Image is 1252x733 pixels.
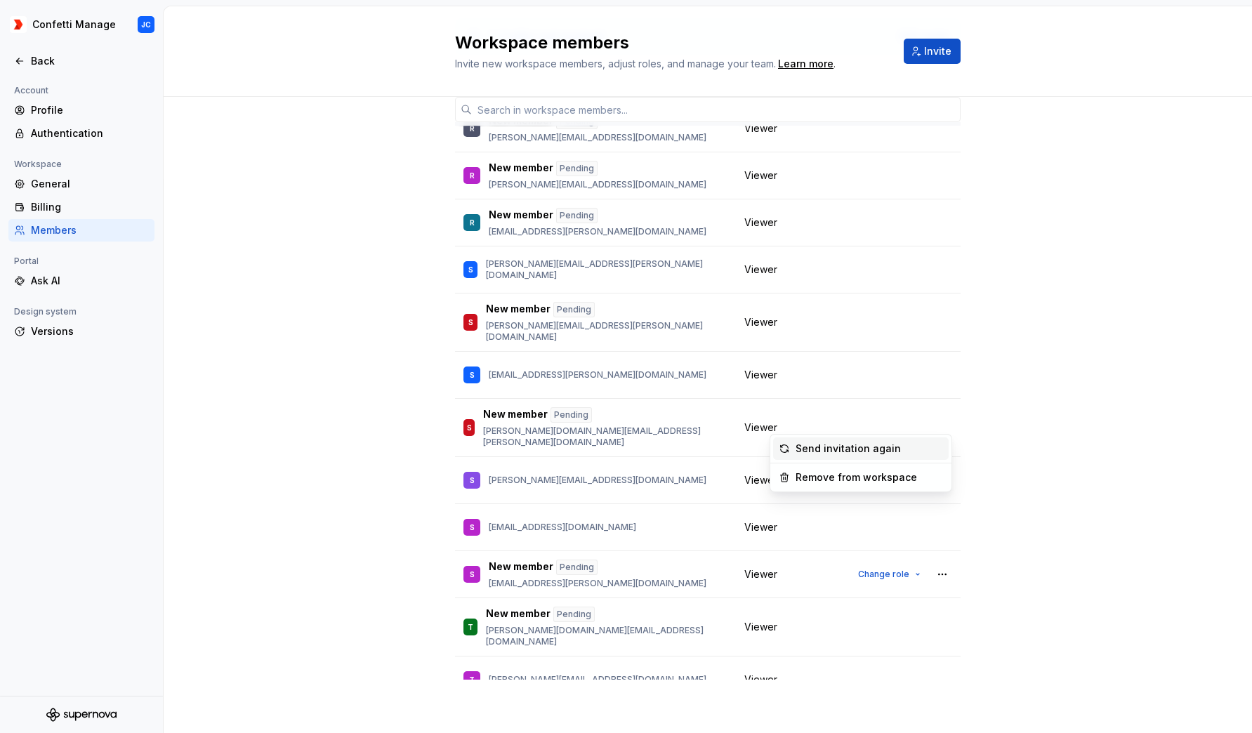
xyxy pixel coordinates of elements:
span: Viewer [744,216,777,230]
div: Workspace [8,156,67,173]
div: Versions [31,324,149,338]
div: S [470,473,475,487]
div: S [467,421,472,435]
span: Viewer [744,620,777,634]
span: Viewer [744,368,777,382]
div: Billing [31,200,149,214]
p: [EMAIL_ADDRESS][DOMAIN_NAME] [489,522,636,533]
div: Pending [556,161,598,176]
div: Design system [8,303,82,320]
p: [EMAIL_ADDRESS][PERSON_NAME][DOMAIN_NAME] [489,369,706,381]
div: Account [8,82,54,99]
div: S [470,368,475,382]
p: New member [486,302,551,317]
span: Viewer [744,520,777,534]
p: [EMAIL_ADDRESS][PERSON_NAME][DOMAIN_NAME] [489,226,706,237]
div: Authentication [31,126,149,140]
div: Pending [556,560,598,575]
p: [EMAIL_ADDRESS][PERSON_NAME][DOMAIN_NAME] [489,578,706,589]
div: Send invitation again [796,442,901,456]
a: Learn more [778,57,833,71]
p: [PERSON_NAME][EMAIL_ADDRESS][DOMAIN_NAME] [489,132,706,143]
span: Viewer [744,473,777,487]
div: General [31,177,149,191]
div: R [470,169,475,183]
div: S [468,315,473,329]
div: Pending [551,407,592,423]
span: Viewer [744,121,777,136]
h2: Workspace members [455,32,887,54]
div: T [468,620,473,634]
div: Members [31,223,149,237]
div: T [469,673,475,687]
p: New member [489,560,553,575]
p: [PERSON_NAME][EMAIL_ADDRESS][DOMAIN_NAME] [489,674,706,685]
div: S [470,520,475,534]
a: Members [8,219,154,242]
img: b8055ffa-3c01-4b93-b06e-3763d5176670.png [10,16,27,33]
button: Confetti ManageJC [3,9,160,40]
div: Ask AI [31,274,149,288]
div: S [468,263,473,277]
p: [PERSON_NAME][EMAIL_ADDRESS][PERSON_NAME][DOMAIN_NAME] [486,258,727,281]
p: [PERSON_NAME][DOMAIN_NAME][EMAIL_ADDRESS][DOMAIN_NAME] [486,625,727,647]
p: [PERSON_NAME][DOMAIN_NAME][EMAIL_ADDRESS][PERSON_NAME][DOMAIN_NAME] [483,425,727,448]
a: Back [8,50,154,72]
div: Remove from workspace [796,470,917,484]
p: New member [483,407,548,423]
p: New member [486,607,551,622]
div: Back [31,54,149,68]
div: R [470,121,475,136]
span: Viewer [744,673,777,687]
button: Change role [852,564,927,584]
p: New member [489,208,553,223]
span: Invite new workspace members, adjust roles, and manage your team. [455,58,776,70]
div: Suggestions [770,435,951,491]
span: Change role [858,569,909,580]
a: Billing [8,196,154,218]
p: New member [489,161,553,176]
div: R [470,216,475,230]
span: Viewer [744,263,777,277]
svg: Supernova Logo [46,708,117,722]
div: S [470,567,475,581]
div: JC [141,19,151,30]
span: Viewer [744,169,777,183]
div: Pending [556,208,598,223]
a: Profile [8,99,154,121]
a: Authentication [8,122,154,145]
a: Versions [8,320,154,343]
div: Profile [31,103,149,117]
a: Ask AI [8,270,154,292]
span: Invite [924,44,951,58]
p: [PERSON_NAME][EMAIL_ADDRESS][PERSON_NAME][DOMAIN_NAME] [486,320,727,343]
span: Viewer [744,567,777,581]
a: General [8,173,154,195]
div: Pending [553,607,595,622]
span: Viewer [744,315,777,329]
span: Viewer [744,421,777,435]
div: Confetti Manage [32,18,116,32]
input: Search in workspace members... [472,97,961,122]
p: [PERSON_NAME][EMAIL_ADDRESS][DOMAIN_NAME] [489,475,706,486]
div: Portal [8,253,44,270]
button: Invite [904,39,961,64]
span: . [776,59,836,70]
p: [PERSON_NAME][EMAIL_ADDRESS][DOMAIN_NAME] [489,179,706,190]
div: Pending [553,302,595,317]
